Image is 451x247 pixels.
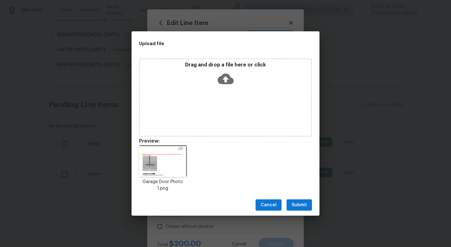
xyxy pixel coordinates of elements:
span: Submit [292,201,307,209]
button: Cancel [256,199,282,211]
button: Submit [287,199,312,211]
h2: Upload file [139,40,284,47]
img: w8DciFIWdszpgAAAABJRU5ErkJggg== [139,145,187,177]
span: Cancel [261,201,277,209]
p: Drag and drop a file here or click [140,62,311,68]
p: Garage Door Photo 1.png [139,179,187,192]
